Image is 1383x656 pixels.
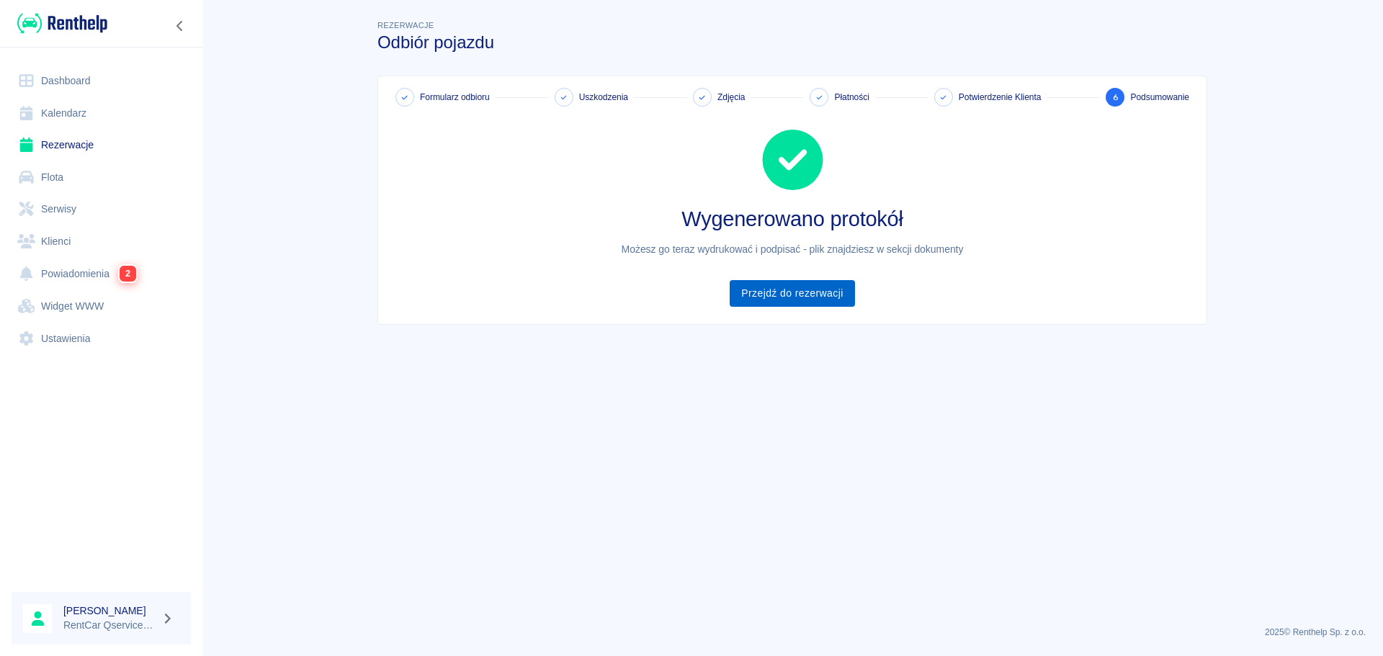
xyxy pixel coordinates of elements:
[12,12,107,35] a: Renthelp logo
[12,323,191,355] a: Ustawienia
[12,257,191,290] a: Powiadomienia2
[17,12,107,35] img: Renthelp logo
[63,603,156,618] h6: [PERSON_NAME]
[717,91,745,104] span: Zdjęcia
[12,225,191,258] a: Klienci
[834,91,869,104] span: Płatności
[1113,90,1118,105] span: 6
[12,290,191,323] a: Widget WWW
[219,626,1366,639] p: 2025 © Renthelp Sp. z o.o.
[169,17,191,35] button: Zwiń nawigację
[959,91,1042,104] span: Potwierdzenie Klienta
[12,161,191,194] a: Flota
[377,21,434,30] span: Rezerwacje
[420,91,490,104] span: Formularz odbioru
[377,32,1207,53] h3: Odbiór pojazdu
[579,91,628,104] span: Uszkodzenia
[390,242,1195,257] h6: Możesz go teraz wydrukować i podpisać - plik znajdziesz w sekcji dokumenty
[12,97,191,130] a: Kalendarz
[730,280,854,307] a: Przejdź do rezerwacji
[1130,91,1189,104] span: Podsumowanie
[63,618,156,633] p: RentCar Qservice Damar Parts
[390,207,1195,230] h2: Wygenerowano protokół
[120,266,136,282] span: 2
[12,193,191,225] a: Serwisy
[12,129,191,161] a: Rezerwacje
[12,65,191,97] a: Dashboard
